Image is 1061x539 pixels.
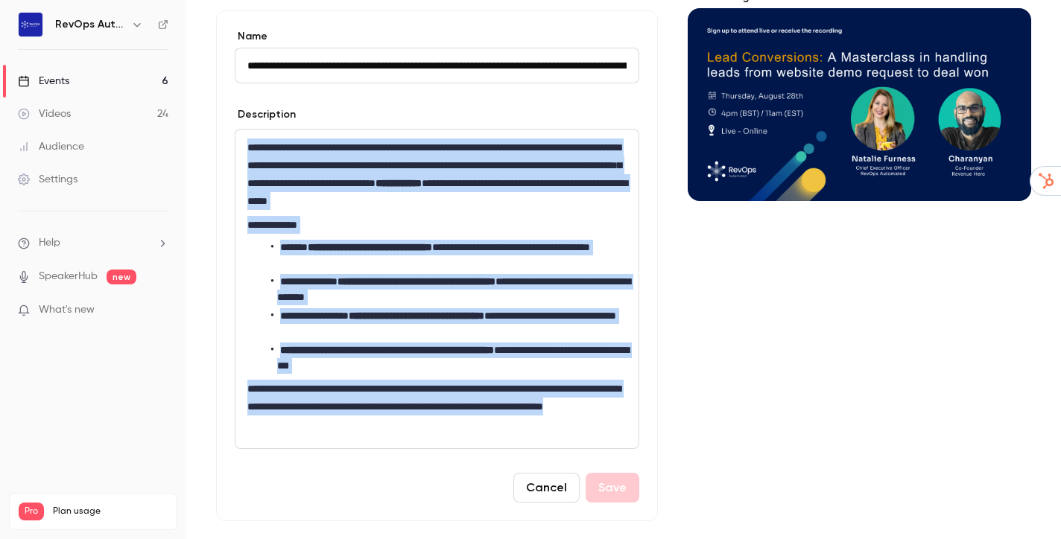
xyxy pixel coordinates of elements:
li: help-dropdown-opener [18,235,168,251]
iframe: Noticeable Trigger [151,304,168,317]
div: Settings [18,172,77,187]
span: Plan usage [53,505,168,517]
label: Description [235,107,296,122]
span: What's new [39,302,95,318]
section: description [235,129,639,449]
div: Videos [18,106,71,121]
div: editor [235,130,639,448]
div: Events [18,74,69,89]
span: Help [39,235,60,251]
span: Pro [19,503,44,520]
span: new [107,269,136,284]
a: SpeakerHub [39,269,98,284]
img: RevOps Automated [19,13,42,36]
h6: RevOps Automated [55,17,125,32]
div: Audience [18,139,84,154]
button: Cancel [513,473,580,503]
label: Name [235,29,639,44]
